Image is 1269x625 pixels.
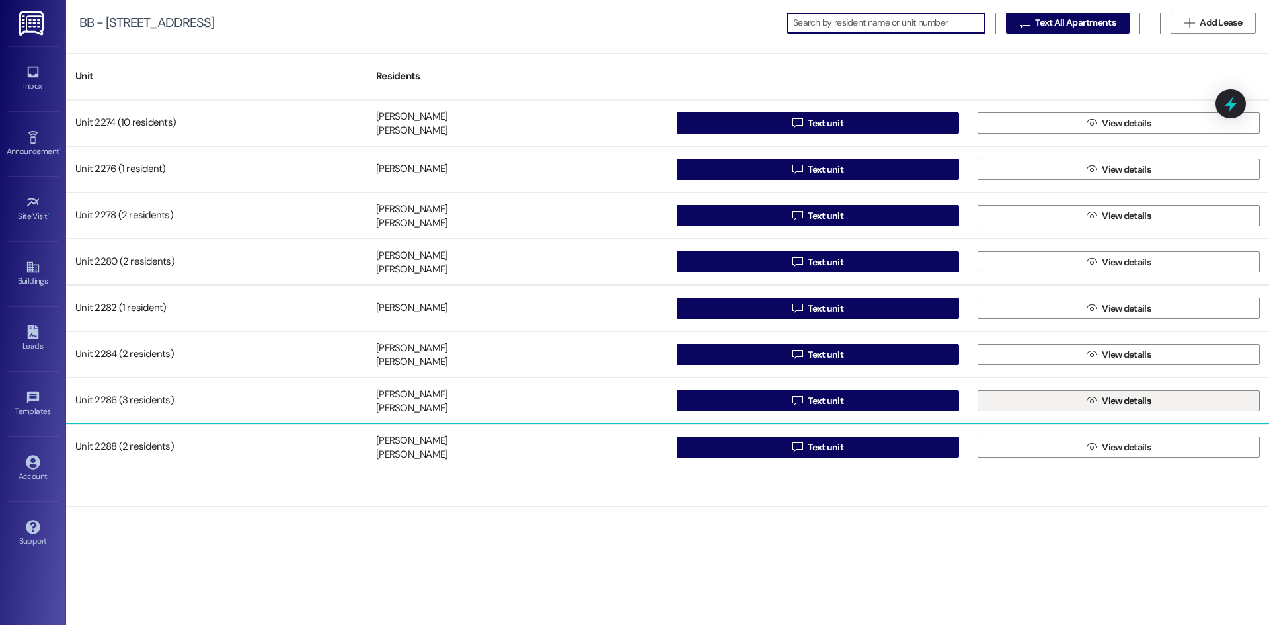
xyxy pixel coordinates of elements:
button: Text unit [677,159,959,180]
i:  [792,257,802,267]
div: [PERSON_NAME] [376,217,447,231]
i:  [792,396,802,406]
span: Text unit [808,116,843,130]
div: [PERSON_NAME] [376,263,447,277]
div: Unit [66,60,367,93]
button: View details [978,437,1260,458]
button: Text unit [677,205,959,226]
button: Add Lease [1171,13,1256,34]
button: Text unit [677,112,959,134]
i:  [1020,18,1030,28]
span: View details [1102,209,1151,223]
i:  [1087,396,1096,406]
button: Text unit [677,344,959,365]
button: View details [978,298,1260,319]
i:  [1087,349,1096,360]
span: Text unit [808,163,843,177]
div: [PERSON_NAME] [376,402,447,416]
button: Text All Apartments [1006,13,1130,34]
a: Account [7,451,59,487]
button: View details [978,205,1260,226]
span: View details [1102,302,1151,315]
a: Leads [7,321,59,356]
button: View details [978,344,1260,365]
button: View details [978,251,1260,272]
i:  [792,349,802,360]
div: [PERSON_NAME] [376,434,447,448]
span: Text unit [808,348,843,362]
span: View details [1102,163,1151,177]
div: Unit 2276 (1 resident) [66,156,367,183]
div: Unit 2288 (2 residents) [66,434,367,460]
a: Templates • [7,386,59,422]
i:  [1087,118,1096,128]
div: Unit 2278 (2 residents) [66,202,367,229]
span: Text unit [808,302,843,315]
div: Unit 2286 (3 residents) [66,388,367,414]
button: View details [978,390,1260,411]
span: View details [1102,116,1151,130]
div: Unit 2280 (2 residents) [66,249,367,275]
div: [PERSON_NAME] [376,388,447,401]
i:  [1087,442,1096,452]
button: Text unit [677,390,959,411]
span: Text All Apartments [1035,16,1116,30]
span: Text unit [808,440,843,454]
i:  [1087,210,1096,221]
i:  [1087,257,1096,267]
div: Unit 2274 (10 residents) [66,110,367,136]
div: [PERSON_NAME] [376,110,447,124]
input: Search by resident name or unit number [793,14,985,32]
span: Text unit [808,209,843,223]
button: View details [978,159,1260,180]
span: View details [1102,440,1151,454]
div: [PERSON_NAME] [376,124,447,138]
button: Text unit [677,437,959,458]
i:  [792,164,802,175]
span: View details [1102,348,1151,362]
span: • [48,210,50,219]
div: [PERSON_NAME] [376,448,447,462]
span: Text unit [808,394,843,408]
button: View details [978,112,1260,134]
i:  [1184,18,1194,28]
div: [PERSON_NAME] [376,163,447,177]
a: Support [7,516,59,552]
span: Text unit [808,255,843,269]
div: [PERSON_NAME] [376,202,447,216]
i:  [1087,303,1096,313]
div: [PERSON_NAME] [376,356,447,370]
div: [PERSON_NAME] [376,302,447,315]
div: [PERSON_NAME] [376,341,447,355]
div: Residents [367,60,668,93]
span: View details [1102,255,1151,269]
span: • [51,405,53,414]
i:  [792,118,802,128]
div: Unit 2284 (2 residents) [66,341,367,368]
a: Buildings [7,256,59,292]
div: Unit 2282 (1 resident) [66,295,367,321]
span: View details [1102,394,1151,408]
i:  [792,210,802,221]
span: • [59,145,61,154]
button: Text unit [677,251,959,272]
a: Site Visit • [7,191,59,227]
span: Add Lease [1200,16,1242,30]
button: Text unit [677,298,959,319]
i:  [792,442,802,452]
div: [PERSON_NAME] [376,249,447,263]
i:  [1087,164,1096,175]
div: BB - [STREET_ADDRESS] [79,16,214,30]
i:  [792,303,802,313]
a: Inbox [7,61,59,97]
img: ResiDesk Logo [19,11,46,36]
